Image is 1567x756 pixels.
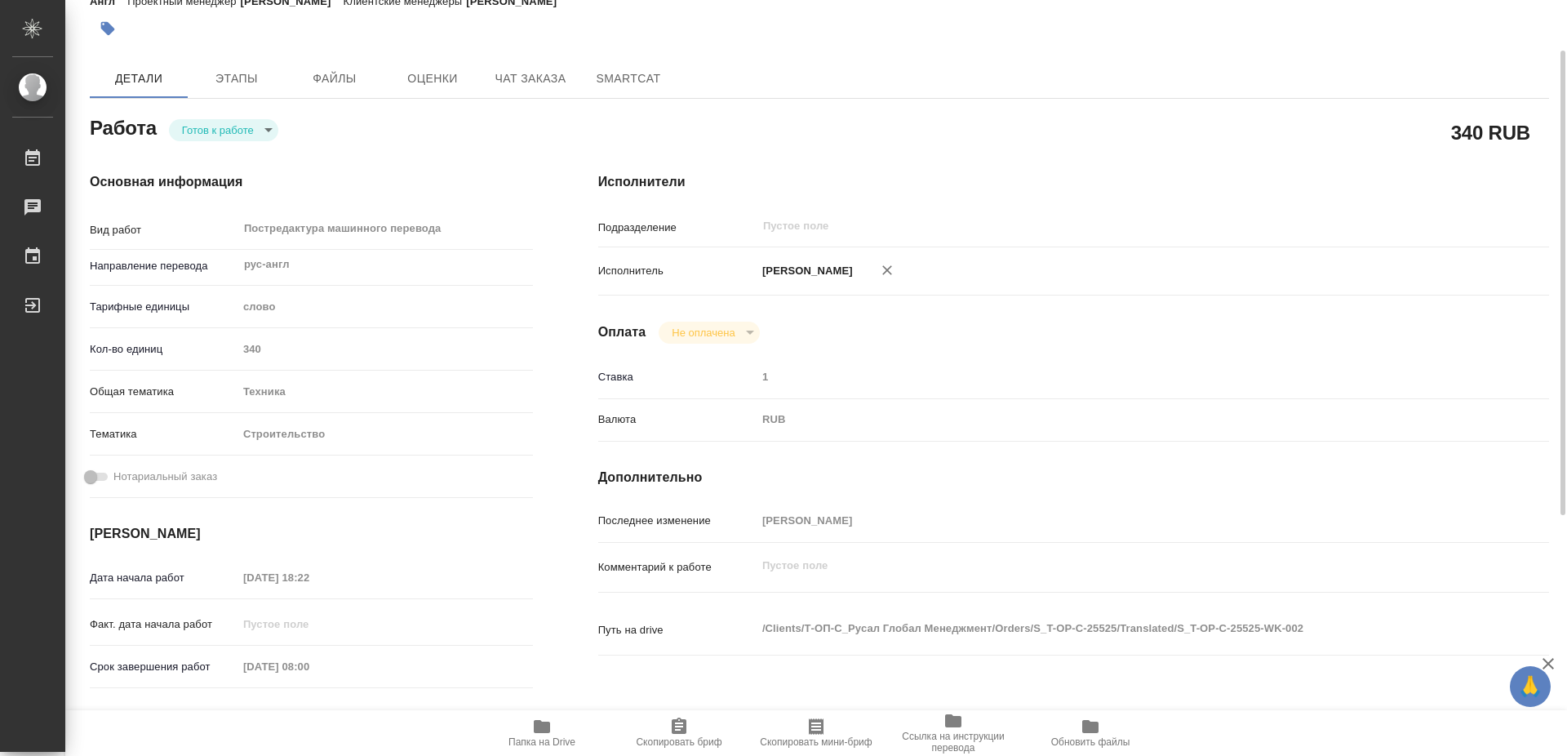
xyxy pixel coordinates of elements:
[237,293,533,321] div: слово
[113,469,217,485] span: Нотариальный заказ
[90,258,237,274] p: Направление перевода
[90,570,237,586] p: Дата начала работ
[90,616,237,633] p: Факт. дата начала работ
[237,337,533,361] input: Пустое поле
[90,426,237,442] p: Тематика
[757,406,1470,434] div: RUB
[90,524,533,544] h4: [PERSON_NAME]
[598,322,646,342] h4: Оплата
[90,222,237,238] p: Вид работ
[90,11,126,47] button: Добавить тэг
[177,123,259,137] button: Готов к работе
[610,710,748,756] button: Скопировать бриф
[598,411,757,428] p: Валюта
[473,710,610,756] button: Папка на Drive
[90,341,237,358] p: Кол-во единиц
[237,655,380,678] input: Пустое поле
[659,322,759,344] div: Готов к работе
[757,365,1470,389] input: Пустое поле
[598,172,1549,192] h4: Исполнители
[237,420,533,448] div: Строительство
[393,69,472,89] span: Оценки
[598,220,757,236] p: Подразделение
[1051,736,1130,748] span: Обновить файлы
[761,216,1432,236] input: Пустое поле
[757,615,1470,643] textarea: /Clients/Т-ОП-С_Русал Глобал Менеджмент/Orders/S_T-OP-C-25525/Translated/S_T-OP-C-25525-WK-002
[237,378,533,406] div: Техника
[508,736,575,748] span: Папка на Drive
[90,299,237,315] p: Тарифные единицы
[1451,118,1530,146] h2: 340 RUB
[1516,669,1544,704] span: 🙏
[598,263,757,279] p: Исполнитель
[237,612,380,636] input: Пустое поле
[237,566,380,589] input: Пустое поле
[598,559,757,576] p: Комментарий к работе
[1022,710,1159,756] button: Обновить файлы
[885,710,1022,756] button: Ссылка на инструкции перевода
[1510,666,1551,707] button: 🙏
[90,172,533,192] h4: Основная информация
[491,69,570,89] span: Чат заказа
[598,622,757,638] p: Путь на drive
[589,69,668,89] span: SmartCat
[169,119,278,141] div: Готов к работе
[90,659,237,675] p: Срок завершения работ
[598,468,1549,487] h4: Дополнительно
[90,112,157,141] h2: Работа
[869,252,905,288] button: Удалить исполнителя
[667,326,739,340] button: Не оплачена
[295,69,374,89] span: Файлы
[100,69,178,89] span: Детали
[757,509,1470,532] input: Пустое поле
[636,736,721,748] span: Скопировать бриф
[757,263,853,279] p: [PERSON_NAME]
[90,384,237,400] p: Общая тематика
[598,513,757,529] p: Последнее изменение
[760,736,872,748] span: Скопировать мини-бриф
[598,369,757,385] p: Ставка
[894,731,1012,754] span: Ссылка на инструкции перевода
[748,710,885,756] button: Скопировать мини-бриф
[198,69,276,89] span: Этапы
